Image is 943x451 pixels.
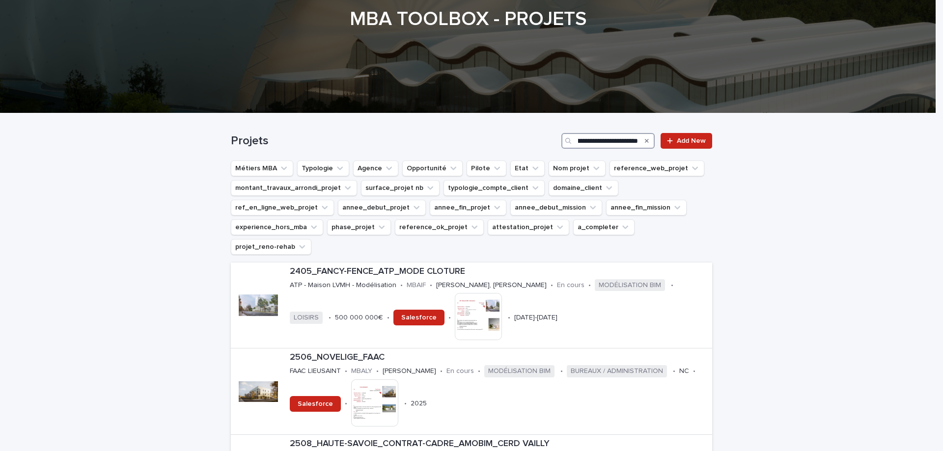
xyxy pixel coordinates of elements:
[329,314,331,322] p: •
[393,310,444,325] a: Salesforce
[327,219,391,235] button: phase_projet
[514,314,557,322] p: [DATE]-[DATE]
[290,281,396,290] p: ATP - Maison LVMH - Modélisation
[508,314,510,322] p: •
[436,281,547,290] p: [PERSON_NAME], [PERSON_NAME]
[345,399,347,408] p: •
[290,439,708,450] p: 2508_HAUTE-SAVOIE_CONTRAT-CADRE_AMOBIM_CERD VAILLY
[573,219,635,235] button: a_completer
[290,352,708,363] p: 2506_NOVELIGE_FAAC
[444,180,545,196] button: typologie_compte_client
[610,160,704,176] button: reference_web_projet
[693,367,695,375] p: •
[376,367,379,375] p: •
[606,200,687,215] button: annee_fin_mission
[231,348,712,434] a: 2506_NOVELIGE_FAACFAAC LIEUSAINT•MBALY•[PERSON_NAME]•En cours•MODÉLISATION BIM•BUREAUX / ADMINIST...
[661,133,712,149] a: Add New
[595,279,665,292] span: MODÉLISATION BIM
[395,219,484,235] button: reference_ok_projet
[407,281,426,290] p: MBAIF
[231,200,334,215] button: ref_en_ligne_web_projet
[351,367,372,375] p: MBALY
[231,239,311,255] button: projet_reno-rehab
[671,281,673,290] p: •
[430,200,506,215] button: annee_fin_projet
[673,367,675,375] p: •
[557,281,584,290] p: En cours
[478,367,480,375] p: •
[298,400,333,407] span: Salesforce
[231,219,323,235] button: experience_hors_mba
[567,365,667,377] span: BUREAUX / ADMINISTRATION
[335,314,383,322] p: 500 000 000€
[383,367,436,375] p: [PERSON_NAME]
[290,367,341,375] p: FAAC LIEUSAINT
[677,137,706,144] span: Add New
[401,314,437,321] span: Salesforce
[488,219,569,235] button: attestation_projet
[404,399,407,408] p: •
[231,134,557,148] h1: Projets
[231,263,712,348] a: 2405_FANCY-FENCE_ATP_MODE CLOTUREATP - Maison LVMH - Modélisation•MBAIF•[PERSON_NAME], [PERSON_NA...
[231,160,293,176] button: Métiers MBA
[561,133,655,149] input: Search
[551,281,553,290] p: •
[353,160,398,176] button: Agence
[345,367,347,375] p: •
[510,160,545,176] button: Etat
[290,396,341,412] a: Salesforce
[402,160,463,176] button: Opportunité
[679,367,689,375] p: NC
[297,160,349,176] button: Typologie
[467,160,506,176] button: Pilote
[361,180,440,196] button: surface_projet nb
[290,266,708,277] p: 2405_FANCY-FENCE_ATP_MODE CLOTURE
[387,314,389,322] p: •
[430,281,432,290] p: •
[484,365,555,377] span: MODÉLISATION BIM
[231,180,357,196] button: montant_travaux_arrondi_projet
[411,399,427,408] p: 2025
[549,180,618,196] button: domaine_client
[446,367,474,375] p: En cours
[588,281,591,290] p: •
[560,367,563,375] p: •
[440,367,443,375] p: •
[549,160,606,176] button: Nom projet
[448,314,451,322] p: •
[338,200,426,215] button: annee_debut_projet
[290,312,323,324] span: LOISIRS
[510,200,602,215] button: annee_debut_mission
[227,7,709,31] h1: MBA TOOLBOX - PROJETS
[400,281,403,290] p: •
